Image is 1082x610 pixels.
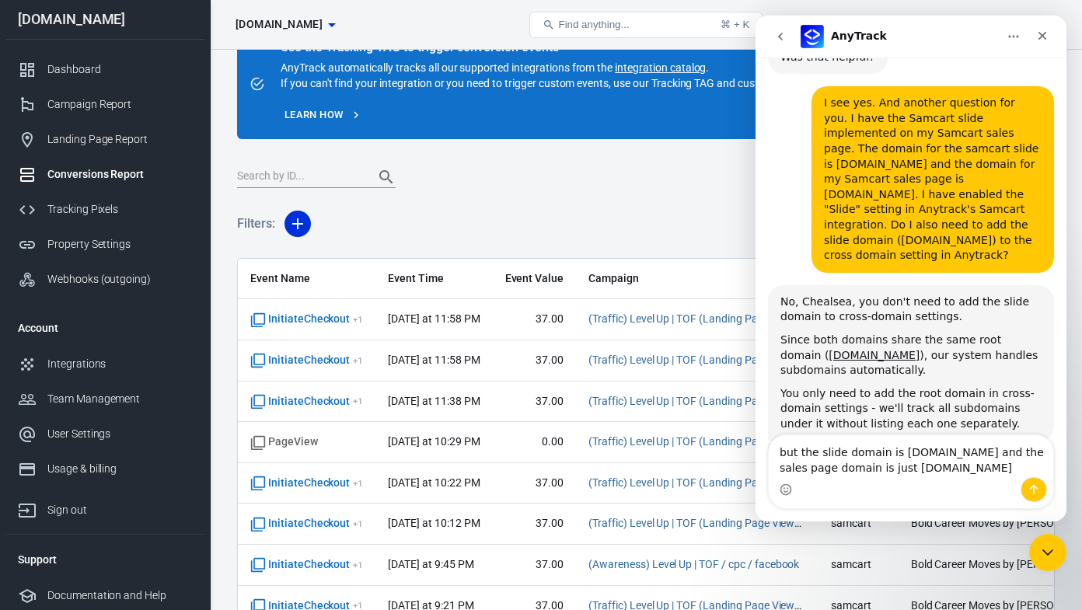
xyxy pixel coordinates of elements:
[388,271,480,287] span: Event Time
[368,159,405,196] button: Search
[47,201,192,218] div: Tracking Pixels
[388,312,480,325] time: 2025-09-07T23:58:50-04:00
[388,517,480,529] time: 2025-09-07T22:12:38-04:00
[5,309,204,347] li: Account
[588,434,806,450] span: (Traffic) Level Up | TOF (Landing Page Views) / cpc / facebook
[281,41,951,91] div: AnyTrack automatically tracks all our supported integrations from the . If you can't find your in...
[353,478,363,489] sup: + 1
[5,122,204,157] a: Landing Page Report
[47,426,192,442] div: User Settings
[47,96,192,113] div: Campaign Report
[505,557,564,573] span: 37.00
[250,557,363,573] span: InitiateCheckout
[229,10,341,39] button: [DOMAIN_NAME]
[5,227,204,262] a: Property Settings
[47,391,192,407] div: Team Management
[5,486,204,528] a: Sign out
[588,312,806,327] span: (Traffic) Level Up | TOF (Landing Page Views) / cpc / facebook
[588,476,885,489] a: (Traffic) Level Up | TOF (Landing Page Views) / cpc / facebook
[250,312,363,327] span: InitiateCheckout
[505,476,564,491] span: 37.00
[47,271,192,288] div: Webhooks (outgoing)
[505,434,564,450] span: 0.00
[588,312,885,325] a: (Traffic) Level Up | TOF (Landing Page Views) / cpc / facebook
[588,395,885,407] a: (Traffic) Level Up | TOF (Landing Page Views) / cpc / facebook
[588,517,885,529] a: (Traffic) Level Up | TOF (Landing Page Views) / cpc / facebook
[756,16,1066,521] iframe: Intercom live chat
[250,476,363,491] span: InitiateCheckout
[250,353,363,368] span: InitiateCheckout
[1029,534,1066,571] iframe: Intercom live chat
[250,271,363,287] span: Event Name
[388,476,480,489] time: 2025-09-07T22:22:40-04:00
[588,394,806,410] span: (Traffic) Level Up | TOF (Landing Page Views) / cpc / facebook
[236,15,323,34] span: samcart.com
[588,557,799,573] span: (Awareness) Level Up | TOF / cpc / facebook
[47,356,192,372] div: Integrations
[831,557,886,573] span: samcart
[47,461,192,477] div: Usage & billing
[353,355,363,366] sup: + 1
[615,61,706,74] a: integration catalog
[47,166,192,183] div: Conversions Report
[558,19,629,30] span: Find anything...
[5,382,204,417] a: Team Management
[47,61,192,78] div: Dashboard
[505,353,564,368] span: 37.00
[5,347,204,382] a: Integrations
[588,558,799,570] a: (Awareness) Level Up | TOF / cpc / facebook
[529,12,763,38] button: Find anything...⌘ + K
[353,559,363,570] sup: + 1
[5,52,204,87] a: Dashboard
[47,502,192,518] div: Sign out
[237,199,275,249] h5: Filters:
[505,516,564,532] span: 37.00
[237,167,361,187] input: Search by ID...
[588,476,806,491] span: (Traffic) Level Up | TOF (Landing Page Views) / cpc / facebook
[831,516,886,532] span: samcart
[5,262,204,297] a: Webhooks (outgoing)
[5,541,204,578] li: Support
[388,395,480,407] time: 2025-09-07T23:38:43-04:00
[588,353,806,368] span: (Traffic) Level Up | TOF (Landing Page Views) / cpc / facebook
[353,518,363,529] sup: + 1
[5,417,204,451] a: User Settings
[5,451,204,486] a: Usage & billing
[388,354,480,366] time: 2025-09-07T23:58:03-04:00
[250,394,363,410] span: InitiateCheckout
[250,434,318,450] span: Standard event name
[505,394,564,410] span: 37.00
[353,314,363,325] sup: + 1
[588,271,806,287] span: Campaign
[588,354,885,366] a: (Traffic) Level Up | TOF (Landing Page Views) / cpc / facebook
[5,12,204,26] div: [DOMAIN_NAME]
[47,236,192,253] div: Property Settings
[505,271,564,287] span: Event Value
[388,435,480,448] time: 2025-09-07T22:29:00-04:00
[5,87,204,122] a: Campaign Report
[388,558,473,570] time: 2025-09-07T21:45:24-04:00
[47,131,192,148] div: Landing Page Report
[1032,6,1070,44] a: Sign out
[353,396,363,406] sup: + 1
[47,587,192,604] div: Documentation and Help
[588,516,806,532] span: (Traffic) Level Up | TOF (Landing Page Views) / cpc / facebook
